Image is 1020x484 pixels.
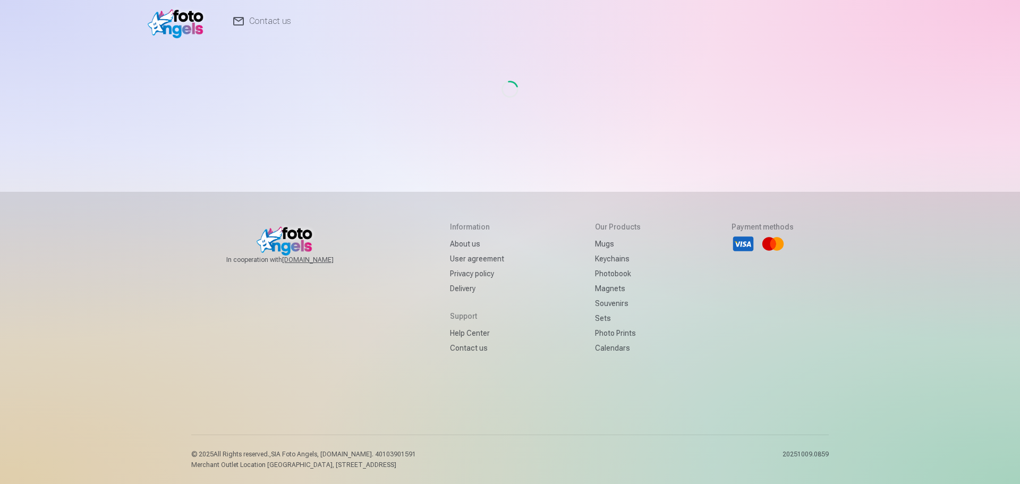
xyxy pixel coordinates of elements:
li: Visa [732,232,755,256]
a: About us [450,236,504,251]
a: Souvenirs [595,296,641,311]
h5: Our products [595,222,641,232]
a: Sets [595,311,641,326]
h5: Payment methods [732,222,794,232]
a: Photo prints [595,326,641,341]
a: Magnets [595,281,641,296]
a: User agreement [450,251,504,266]
p: Merchant Outlet Location [GEOGRAPHIC_DATA], [STREET_ADDRESS] [191,461,416,469]
span: SIA Foto Angels, [DOMAIN_NAME]. 40103901591 [271,451,416,458]
span: In cooperation with [226,256,359,264]
a: [DOMAIN_NAME] [282,256,359,264]
img: /v1 [148,4,209,38]
h5: Support [450,311,504,321]
li: Mastercard [761,232,785,256]
a: Photobook [595,266,641,281]
h5: Information [450,222,504,232]
a: Delivery [450,281,504,296]
a: Mugs [595,236,641,251]
a: Calendars [595,341,641,355]
a: Help Center [450,326,504,341]
p: © 2025 All Rights reserved. , [191,450,416,458]
a: Contact us [450,341,504,355]
p: 20251009.0859 [783,450,829,469]
a: Keychains [595,251,641,266]
a: Privacy policy [450,266,504,281]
